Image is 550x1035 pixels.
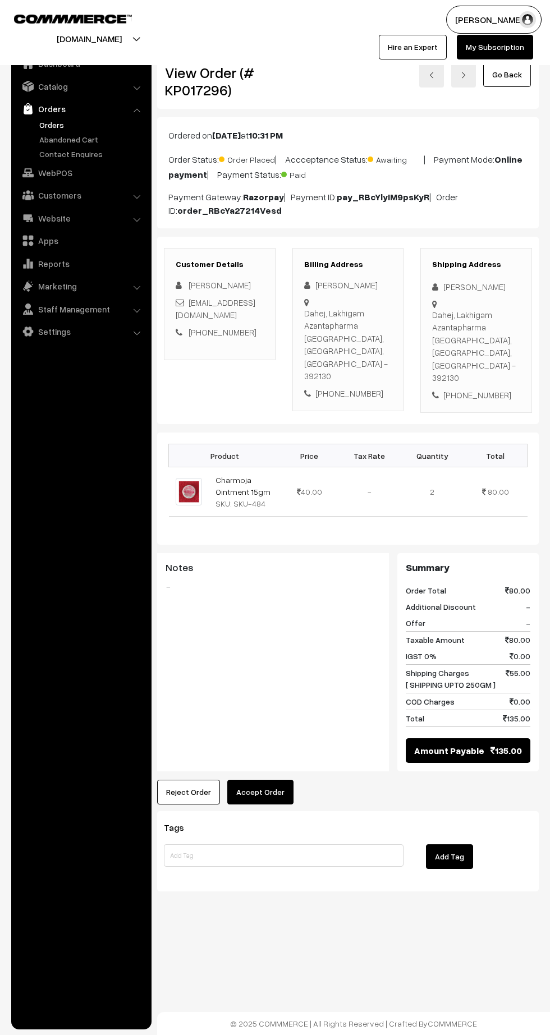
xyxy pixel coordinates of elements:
a: Website [14,208,148,228]
button: [DOMAIN_NAME] [17,25,161,53]
div: [PERSON_NAME] [304,279,392,292]
span: Tags [164,822,198,833]
span: [PERSON_NAME] [189,280,251,290]
div: SKU: SKU-484 [216,498,274,509]
div: Dahej, Lakhigam Azantapharma [GEOGRAPHIC_DATA], [GEOGRAPHIC_DATA], [GEOGRAPHIC_DATA] - 392130 [304,307,392,383]
div: [PHONE_NUMBER] [432,389,520,402]
p: Payment Gateway: | Payment ID: | Order ID: [168,190,528,217]
th: Quantity [401,444,464,467]
span: IGST 0% [406,650,437,662]
a: My Subscription [457,35,533,59]
span: - [526,617,530,629]
span: COD Charges [406,696,455,707]
a: Catalog [14,76,148,96]
p: Order Status: | Accceptance Status: | Payment Mode: | Payment Status: [168,151,528,181]
a: Charmoja Ointment 15gm [216,475,271,496]
a: WebPOS [14,163,148,183]
span: Additional Discount [406,601,476,613]
span: Awaiting [368,151,424,165]
div: Dahej, Lakhigam Azantapharma [GEOGRAPHIC_DATA], [GEOGRAPHIC_DATA], [GEOGRAPHIC_DATA] - 392130 [432,309,520,384]
span: 80.00 [505,634,530,646]
a: Contact Enquires [36,148,148,160]
a: Staff Management [14,299,148,319]
img: COMMMERCE [14,15,132,23]
span: 2 [430,487,434,496]
span: Offer [406,617,425,629]
h3: Billing Address [304,260,392,269]
span: Order Total [406,585,446,596]
a: COMMMERCE [428,1019,477,1028]
img: user [519,11,536,28]
a: Abandoned Cart [36,134,148,145]
span: Order Placed [219,151,275,165]
span: 0.00 [510,650,530,662]
span: Total [406,712,424,724]
blockquote: - [166,579,381,593]
span: 80.00 [505,585,530,596]
a: Orders [14,99,148,119]
button: [PERSON_NAME] [446,6,542,34]
span: Amount Payable [414,744,484,757]
b: 10:31 PM [249,130,283,141]
h3: Customer Details [176,260,264,269]
span: 135.00 [503,712,530,724]
th: Tax Rate [338,444,401,467]
span: - [526,601,530,613]
button: Add Tag [426,844,473,869]
b: pay_RBcYlyIM9psKyR [337,191,429,203]
th: Total [464,444,527,467]
span: 80.00 [488,487,509,496]
button: Reject Order [157,780,220,804]
td: - [338,467,401,517]
a: Marketing [14,276,148,296]
h3: Summary [406,562,530,574]
h2: View Order (# KP017296) [165,64,276,99]
a: Go Back [483,62,531,87]
b: [DATE] [212,130,241,141]
span: 0.00 [510,696,530,707]
img: right-arrow.png [460,72,467,79]
b: Razorpay [243,191,284,203]
span: 135.00 [491,744,522,757]
div: [PERSON_NAME] [432,280,520,293]
footer: © 2025 COMMMERCE | All Rights Reserved | Crafted By [157,1012,550,1035]
span: Shipping Charges [ SHIPPING UPTO 250GM ] [406,667,496,691]
a: Reports [14,254,148,274]
a: Hire an Expert [379,35,447,59]
h3: Notes [166,562,381,574]
th: Product [169,444,281,467]
a: Apps [14,231,148,251]
img: left-arrow.png [428,72,435,79]
span: 40.00 [297,487,322,496]
b: order_RBcYa27214Vesd [177,205,282,216]
h3: Shipping Address [432,260,520,269]
a: [PHONE_NUMBER] [189,327,256,337]
a: [EMAIL_ADDRESS][DOMAIN_NAME] [176,297,255,320]
input: Add Tag [164,844,404,867]
button: Accept Order [227,780,294,804]
p: Ordered on at [168,128,528,142]
div: [PHONE_NUMBER] [304,387,392,400]
a: Settings [14,321,148,342]
th: Price [281,444,338,467]
span: Paid [281,166,337,181]
a: COMMMERCE [14,11,112,25]
a: Orders [36,119,148,131]
span: Taxable Amount [406,634,465,646]
img: CHARMOJA.jpg [176,478,202,505]
span: 55.00 [506,667,530,691]
a: Customers [14,185,148,205]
